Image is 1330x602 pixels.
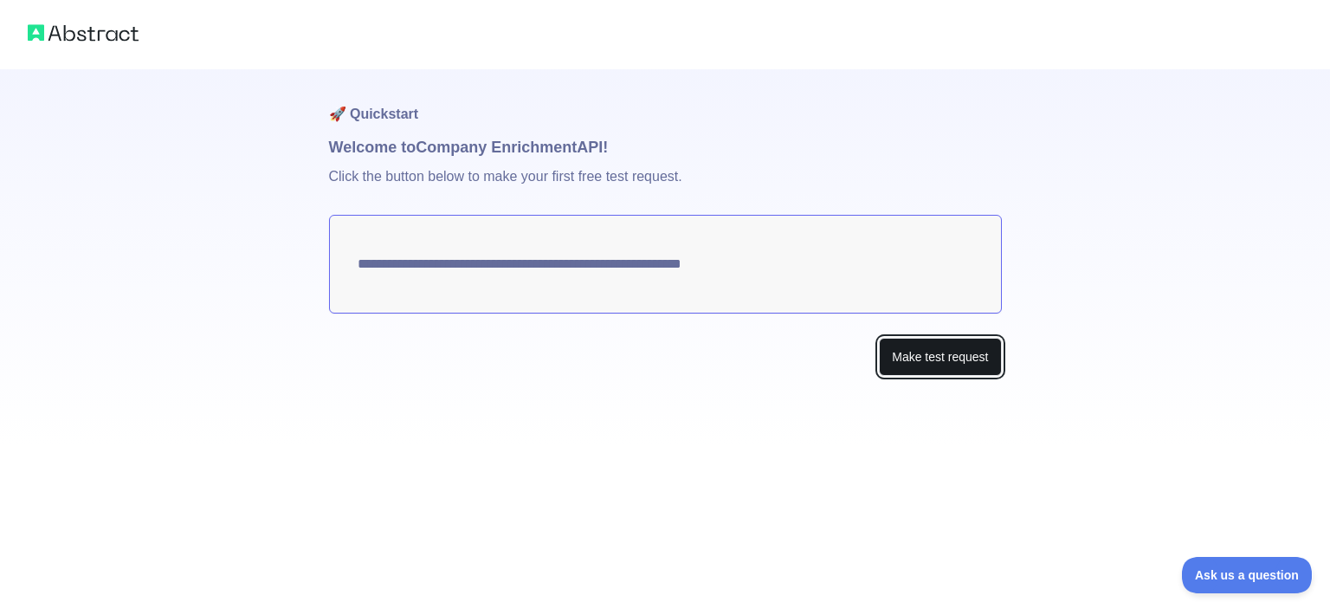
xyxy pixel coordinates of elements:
[329,159,1002,215] p: Click the button below to make your first free test request.
[28,21,139,45] img: Abstract logo
[329,69,1002,135] h1: 🚀 Quickstart
[329,135,1002,159] h1: Welcome to Company Enrichment API!
[879,338,1001,377] button: Make test request
[1182,557,1313,593] iframe: Toggle Customer Support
